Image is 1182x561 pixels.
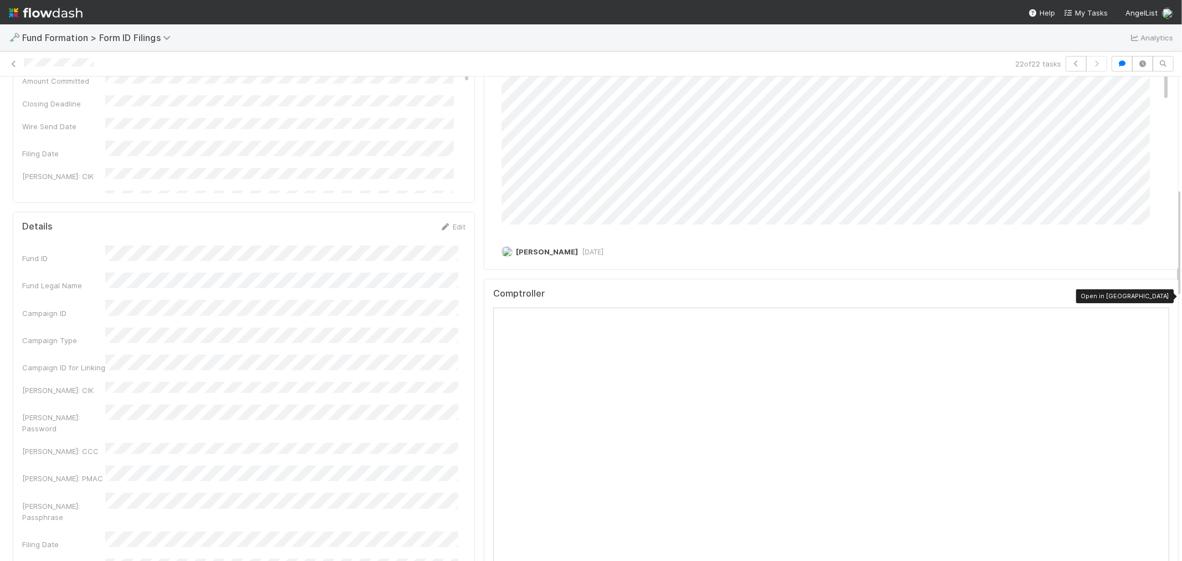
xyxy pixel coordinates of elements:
[502,246,513,257] img: avatar_cbf6e7c1-1692-464b-bc1b-b8582b2cbdce.png
[1125,8,1158,17] span: AngelList
[22,32,176,43] span: Fund Formation > Form ID Filings
[516,247,578,256] span: [PERSON_NAME]
[22,221,53,232] h5: Details
[22,446,105,457] div: [PERSON_NAME]: CCC
[22,362,105,373] div: Campaign ID for Linking
[22,412,105,434] div: [PERSON_NAME]: Password
[1162,8,1173,19] img: avatar_cbf6e7c1-1692-464b-bc1b-b8582b2cbdce.png
[22,253,105,264] div: Fund ID
[1064,8,1108,17] span: My Tasks
[22,473,105,484] div: [PERSON_NAME]: PMAC
[1015,58,1061,69] span: 22 of 22 tasks
[9,3,83,22] img: logo-inverted-e16ddd16eac7371096b0.svg
[22,148,105,159] div: Filing Date
[22,98,105,109] div: Closing Deadline
[1129,31,1173,44] a: Analytics
[22,75,105,86] div: Amount Committed
[439,222,465,231] a: Edit
[22,171,105,182] div: [PERSON_NAME]: CIK
[1029,7,1055,18] div: Help
[1064,7,1108,18] a: My Tasks
[22,308,105,319] div: Campaign ID
[22,501,105,523] div: [PERSON_NAME]: Passphrase
[578,248,603,256] span: [DATE]
[9,33,20,42] span: 🗝️
[22,121,105,132] div: Wire Send Date
[493,288,545,299] h5: Comptroller
[22,385,105,396] div: [PERSON_NAME]: CIK
[22,335,105,346] div: Campaign Type
[22,280,105,291] div: Fund Legal Name
[22,539,105,550] div: Filing Date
